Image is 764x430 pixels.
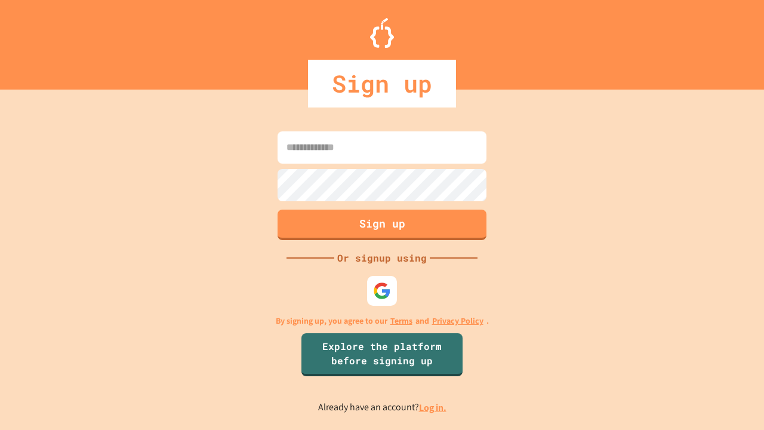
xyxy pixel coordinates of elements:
[301,333,463,376] a: Explore the platform before signing up
[318,400,446,415] p: Already have an account?
[390,315,412,327] a: Terms
[432,315,483,327] a: Privacy Policy
[370,18,394,48] img: Logo.svg
[278,210,486,240] button: Sign up
[419,401,446,414] a: Log in.
[308,60,456,107] div: Sign up
[276,315,489,327] p: By signing up, you agree to our and .
[334,251,430,265] div: Or signup using
[373,282,391,300] img: google-icon.svg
